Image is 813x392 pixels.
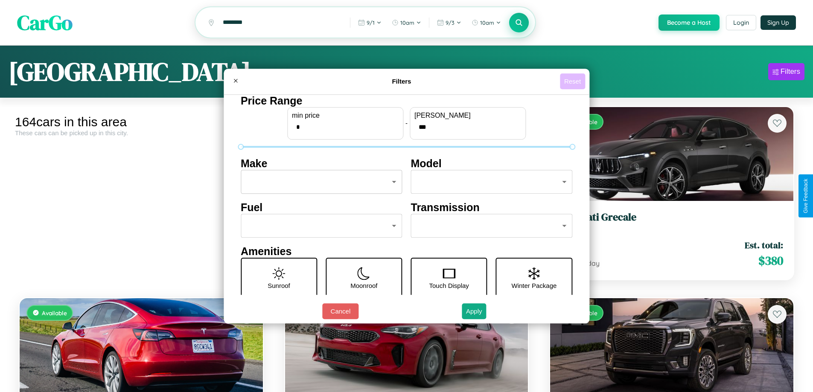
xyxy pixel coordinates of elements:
button: Become a Host [659,15,720,31]
h4: Model [411,157,573,170]
a: Maserati Grecale2018 [560,211,783,232]
span: Available [42,309,67,317]
p: Sunroof [268,280,290,291]
span: 10am [400,19,414,26]
p: Winter Package [512,280,557,291]
h4: Amenities [241,245,572,258]
div: These cars can be picked up in this city. [15,129,268,136]
span: Est. total: [745,239,783,251]
label: [PERSON_NAME] [414,112,521,119]
button: 9/3 [433,16,466,29]
button: 10am [388,16,425,29]
button: 10am [467,16,505,29]
h1: [GEOGRAPHIC_DATA] [9,54,251,89]
button: Reset [560,73,585,89]
span: 9 / 1 [367,19,375,26]
div: Give Feedback [803,179,809,213]
h4: Transmission [411,201,573,214]
p: - [405,117,408,129]
button: Filters [768,63,804,80]
button: 9/1 [354,16,386,29]
div: 164 cars in this area [15,115,268,129]
span: 10am [480,19,494,26]
button: Apply [462,303,487,319]
h4: Fuel [241,201,402,214]
button: Sign Up [761,15,796,30]
div: Filters [781,67,800,76]
h4: Make [241,157,402,170]
h3: Maserati Grecale [560,211,783,224]
span: $ 380 [758,252,783,269]
span: CarGo [17,9,73,37]
label: min price [292,112,399,119]
p: Moonroof [350,280,377,291]
button: Login [726,15,756,30]
h4: Filters [243,78,560,85]
span: 9 / 3 [446,19,455,26]
h4: Price Range [241,95,572,107]
button: Cancel [322,303,358,319]
p: Touch Display [429,280,469,291]
span: / day [582,259,600,267]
